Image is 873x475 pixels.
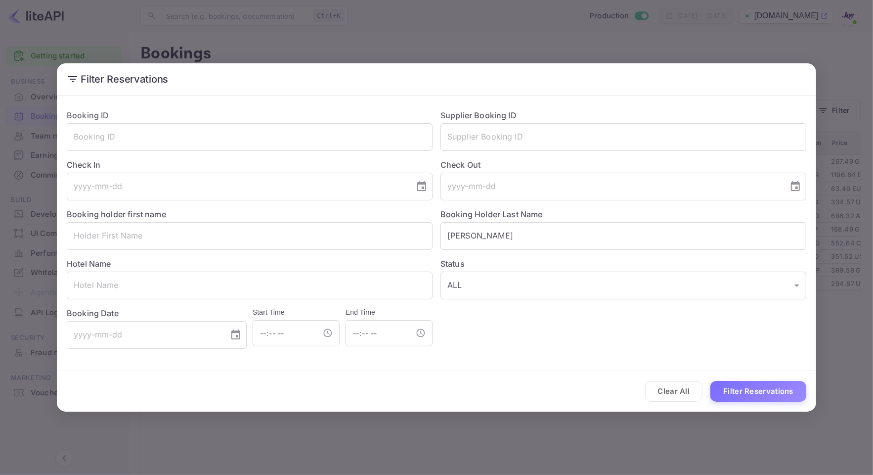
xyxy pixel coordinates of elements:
label: Check In [67,159,433,171]
button: Filter Reservations [710,381,806,402]
input: Holder Last Name [440,222,806,250]
input: yyyy-mm-dd [67,321,222,349]
label: Check Out [440,159,806,171]
h2: Filter Reservations [57,63,816,95]
button: Choose date [786,177,805,196]
input: Holder First Name [67,222,433,250]
h6: End Time [346,307,433,318]
div: ALL [440,272,806,299]
input: Booking ID [67,123,433,151]
label: Booking Date [67,307,247,319]
button: Choose date [226,325,246,345]
input: Hotel Name [67,272,433,299]
button: Choose date [412,177,432,196]
button: Clear All [645,381,703,402]
label: Booking holder first name [67,209,166,219]
input: Supplier Booking ID [440,123,806,151]
label: Booking ID [67,110,109,120]
label: Hotel Name [67,259,111,269]
input: yyyy-mm-dd [67,173,408,200]
h6: Start Time [253,307,340,318]
label: Supplier Booking ID [440,110,517,120]
label: Booking Holder Last Name [440,209,543,219]
label: Status [440,258,806,270]
input: yyyy-mm-dd [440,173,782,200]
